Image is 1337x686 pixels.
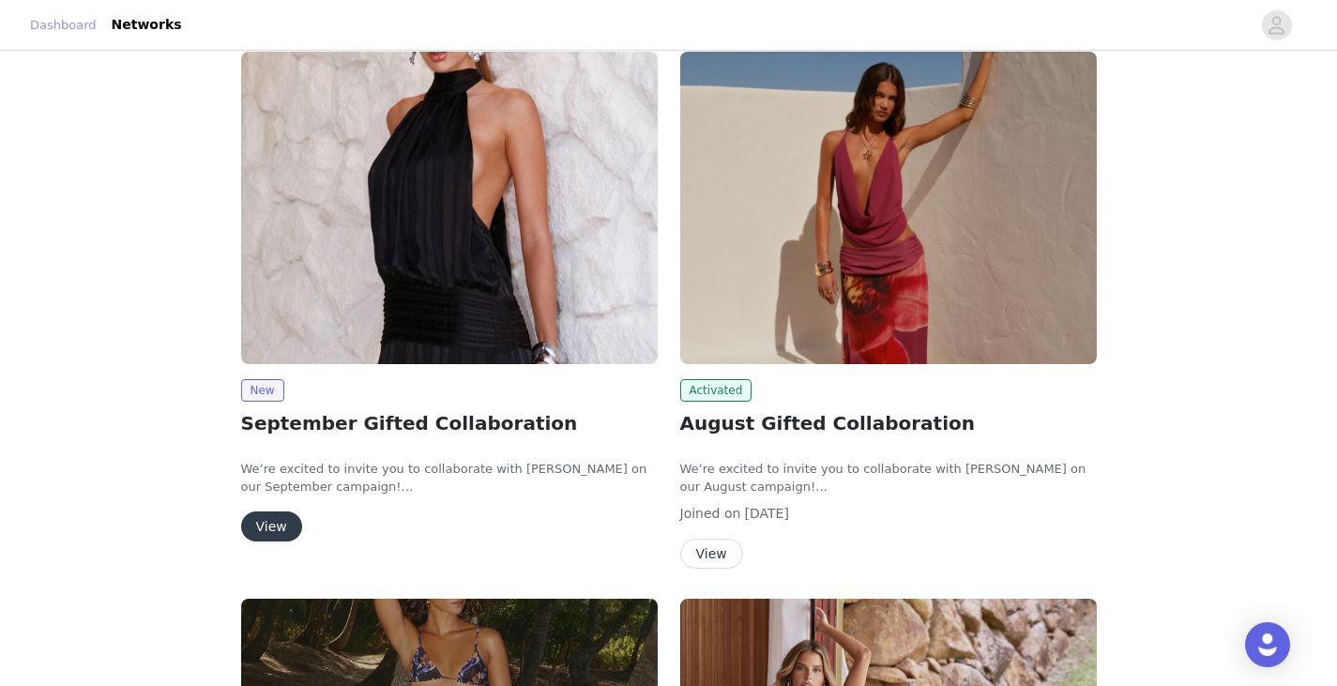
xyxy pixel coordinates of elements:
h2: August Gifted Collaboration [680,409,1097,437]
span: New [241,379,284,402]
p: We’re excited to invite you to collaborate with [PERSON_NAME] on our August campaign! [680,460,1097,496]
a: View [241,520,302,534]
h2: September Gifted Collaboration [241,409,658,437]
a: Networks [100,4,193,46]
span: Joined on [680,506,741,521]
p: We’re excited to invite you to collaborate with [PERSON_NAME] on our September campaign! [241,460,658,496]
span: [DATE] [745,506,789,521]
a: View [680,547,743,561]
div: avatar [1268,10,1285,40]
img: Peppermayo AUS [241,52,658,364]
img: Peppermayo AUS [680,52,1097,364]
span: Activated [680,379,752,402]
div: Open Intercom Messenger [1245,622,1290,667]
a: Dashboard [30,16,97,35]
button: View [241,511,302,541]
button: View [680,539,743,569]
